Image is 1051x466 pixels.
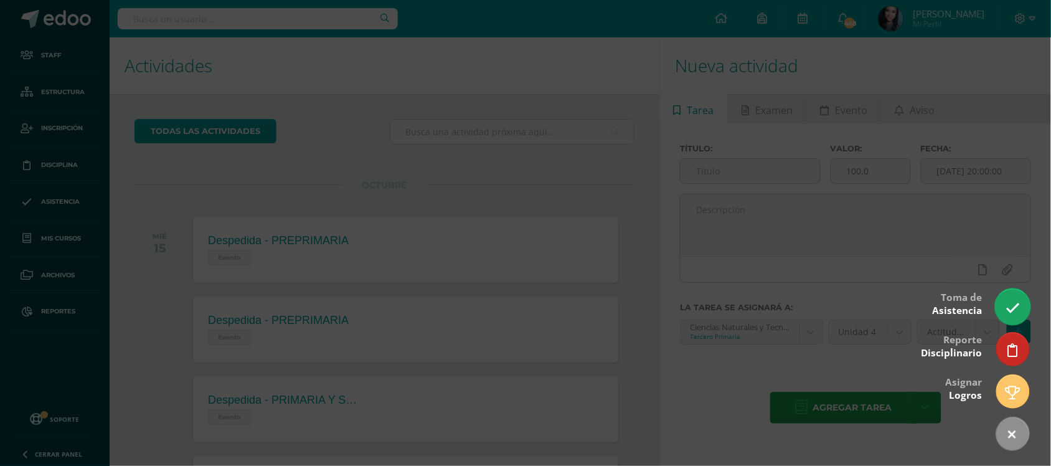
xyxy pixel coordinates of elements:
span: Disciplinario [921,346,983,359]
span: Asistencia [933,304,983,317]
div: Asignar [946,368,983,408]
div: Toma de [933,283,983,323]
span: Logros [950,389,983,402]
div: Reporte [921,325,983,366]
